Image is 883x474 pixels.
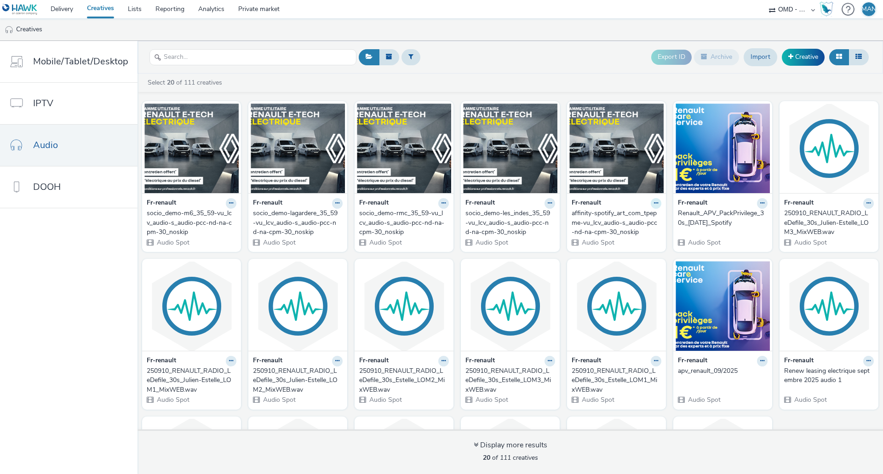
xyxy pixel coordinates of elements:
a: socio_demo-m6_35_59-vu_lcv_audio-s_audio-pcc-nd-na-cpm-30_noskip [147,209,236,237]
div: 250910_RENAULT_RADIO_LeDefile_30s_Julien-Estelle_LOM2_MixWEB.wav [253,366,339,394]
strong: Fr-renault [147,198,176,209]
a: socio_demo-rmc_35_59-vu_lcv_audio-s_audio-pcc-nd-na-cpm-30_noskip [359,209,449,237]
img: 250910_RENAULT_RADIO_LeDefile_30s_Julien-Estelle_LOM2_MixWEB.wav visual [251,261,345,351]
a: socio_demo-lagardere_35_59-vu_lcv_audio-s_audio-pcc-nd-na-cpm-30_noskip [253,209,343,237]
a: apv_renault_09/2025 [678,366,768,376]
a: Import [744,48,777,66]
strong: Fr-renault [784,198,814,209]
img: affinity-spotify_art_com_tpepme-vu_lcv_audio-s_audio-pcc-nd-na-cpm-30_noskip visual [569,103,664,193]
a: Renew leasing electrique septembre 2025 audio 1 [784,366,874,385]
img: socio_demo-rmc_35_59-vu_lcv_audio-s_audio-pcc-nd-na-cpm-30_noskip visual [357,103,451,193]
div: Renew leasing electrique septembre 2025 audio 1 [784,366,870,385]
a: 250910_RENAULT_RADIO_LeDefile_30s_Estelle_LOM2_MixWEB.wav [359,366,449,394]
strong: Fr-renault [253,198,282,209]
img: 250910_RENAULT_RADIO_LeDefile_30s_Julien-Estelle_LOM3_MixWEB.wav visual [782,103,876,193]
span: Audio Spot [581,238,614,247]
strong: Fr-renault [572,198,601,209]
button: Export ID [651,50,692,64]
div: socio_demo-les_indes_35_59-vu_lcv_audio-s_audio-pcc-nd-na-cpm-30_noskip [465,209,551,237]
a: 250910_RENAULT_RADIO_LeDefile_30s_Julien-Estelle_LOM1_MixWEB.wav [147,366,236,394]
div: Display more results [474,440,547,451]
button: Table [849,49,869,65]
strong: Fr-renault [678,198,707,209]
img: Renault_APV_PackPrivilege_30s_2025-08-04_Spotify visual [676,103,770,193]
a: affinity-spotify_art_com_tpepme-vu_lcv_audio-s_audio-pcc-nd-na-cpm-30_noskip [572,209,661,237]
div: MAN [861,2,876,16]
span: Audio [33,138,58,152]
strong: Fr-renault [359,356,389,366]
button: Grid [829,49,849,65]
strong: 20 [167,78,174,87]
strong: Fr-renault [678,356,707,366]
a: Hawk Academy [820,2,837,17]
span: Audio Spot [368,395,402,404]
img: socio_demo-les_indes_35_59-vu_lcv_audio-s_audio-pcc-nd-na-cpm-30_noskip visual [463,103,557,193]
span: Audio Spot [475,395,508,404]
strong: 20 [483,453,490,462]
a: 250910_RENAULT_RADIO_LeDefile_30s_Estelle_LOM1_MixWEB.wav [572,366,661,394]
div: 250910_RENAULT_RADIO_LeDefile_30s_Estelle_LOM1_MixWEB.wav [572,366,658,394]
span: Audio Spot [262,238,296,247]
span: Mobile/Tablet/Desktop [33,55,128,68]
img: 250910_RENAULT_RADIO_LeDefile_30s_Estelle_LOM1_MixWEB.wav visual [569,261,664,351]
span: Audio Spot [793,395,827,404]
div: 250910_RENAULT_RADIO_LeDefile_30s_Estelle_LOM3_MixWEB.wav [465,366,551,394]
button: Archive [694,49,739,65]
span: Audio Spot [687,395,721,404]
img: Hawk Academy [820,2,833,17]
div: 250910_RENAULT_RADIO_LeDefile_30s_Julien-Estelle_LOM3_MixWEB.wav [784,209,870,237]
div: Renault_APV_PackPrivilege_30s_[DATE]_Spotify [678,209,764,228]
span: DOOH [33,180,61,194]
a: 250910_RENAULT_RADIO_LeDefile_30s_Julien-Estelle_LOM2_MixWEB.wav [253,366,343,394]
div: socio_demo-lagardere_35_59-vu_lcv_audio-s_audio-pcc-nd-na-cpm-30_noskip [253,209,339,237]
span: of 111 creatives [483,453,538,462]
span: Audio Spot [793,238,827,247]
a: Select of 111 creatives [147,78,226,87]
img: 250910_RENAULT_RADIO_LeDefile_30s_Julien-Estelle_LOM1_MixWEB.wav visual [144,261,239,351]
img: 250910_RENAULT_RADIO_LeDefile_30s_Estelle_LOM3_MixWEB.wav visual [463,261,557,351]
a: Creative [782,49,825,65]
img: Renew leasing electrique septembre 2025 audio 1 visual [782,261,876,351]
img: apv_renault_09/2025 visual [676,261,770,351]
span: Audio Spot [687,238,721,247]
span: Audio Spot [581,395,614,404]
span: Audio Spot [156,395,189,404]
span: IPTV [33,97,53,110]
div: affinity-spotify_art_com_tpepme-vu_lcv_audio-s_audio-pcc-nd-na-cpm-30_noskip [572,209,658,237]
strong: Fr-renault [572,356,601,366]
div: socio_demo-rmc_35_59-vu_lcv_audio-s_audio-pcc-nd-na-cpm-30_noskip [359,209,445,237]
strong: Fr-renault [147,356,176,366]
span: Audio Spot [262,395,296,404]
strong: Fr-renault [465,198,495,209]
img: undefined Logo [2,4,38,15]
div: 250910_RENAULT_RADIO_LeDefile_30s_Julien-Estelle_LOM1_MixWEB.wav [147,366,233,394]
a: Renault_APV_PackPrivilege_30s_[DATE]_Spotify [678,209,768,228]
span: Audio Spot [368,238,402,247]
span: Audio Spot [156,238,189,247]
img: 250910_RENAULT_RADIO_LeDefile_30s_Estelle_LOM2_MixWEB.wav visual [357,261,451,351]
img: socio_demo-m6_35_59-vu_lcv_audio-s_audio-pcc-nd-na-cpm-30_noskip visual [144,103,239,193]
span: Audio Spot [475,238,508,247]
img: socio_demo-lagardere_35_59-vu_lcv_audio-s_audio-pcc-nd-na-cpm-30_noskip visual [251,103,345,193]
a: 250910_RENAULT_RADIO_LeDefile_30s_Julien-Estelle_LOM3_MixWEB.wav [784,209,874,237]
input: Search... [149,49,356,65]
div: 250910_RENAULT_RADIO_LeDefile_30s_Estelle_LOM2_MixWEB.wav [359,366,445,394]
img: audio [5,25,14,34]
div: socio_demo-m6_35_59-vu_lcv_audio-s_audio-pcc-nd-na-cpm-30_noskip [147,209,233,237]
a: socio_demo-les_indes_35_59-vu_lcv_audio-s_audio-pcc-nd-na-cpm-30_noskip [465,209,555,237]
strong: Fr-renault [253,356,282,366]
strong: Fr-renault [359,198,389,209]
div: apv_renault_09/2025 [678,366,764,376]
strong: Fr-renault [784,356,814,366]
a: 250910_RENAULT_RADIO_LeDefile_30s_Estelle_LOM3_MixWEB.wav [465,366,555,394]
strong: Fr-renault [465,356,495,366]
